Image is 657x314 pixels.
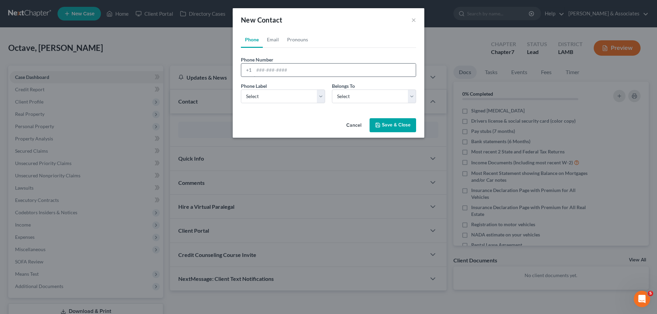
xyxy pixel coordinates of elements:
[648,291,653,296] span: 5
[332,83,355,89] span: Belongs To
[370,118,416,133] button: Save & Close
[241,57,273,63] span: Phone Number
[341,119,367,133] button: Cancel
[241,83,267,89] span: Phone Label
[263,31,283,48] a: Email
[241,31,263,48] a: Phone
[254,64,416,77] input: ###-###-####
[634,291,650,307] iframe: Intercom live chat
[241,64,254,77] div: +1
[411,16,416,24] button: ×
[283,31,312,48] a: Pronouns
[241,16,282,24] span: New Contact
